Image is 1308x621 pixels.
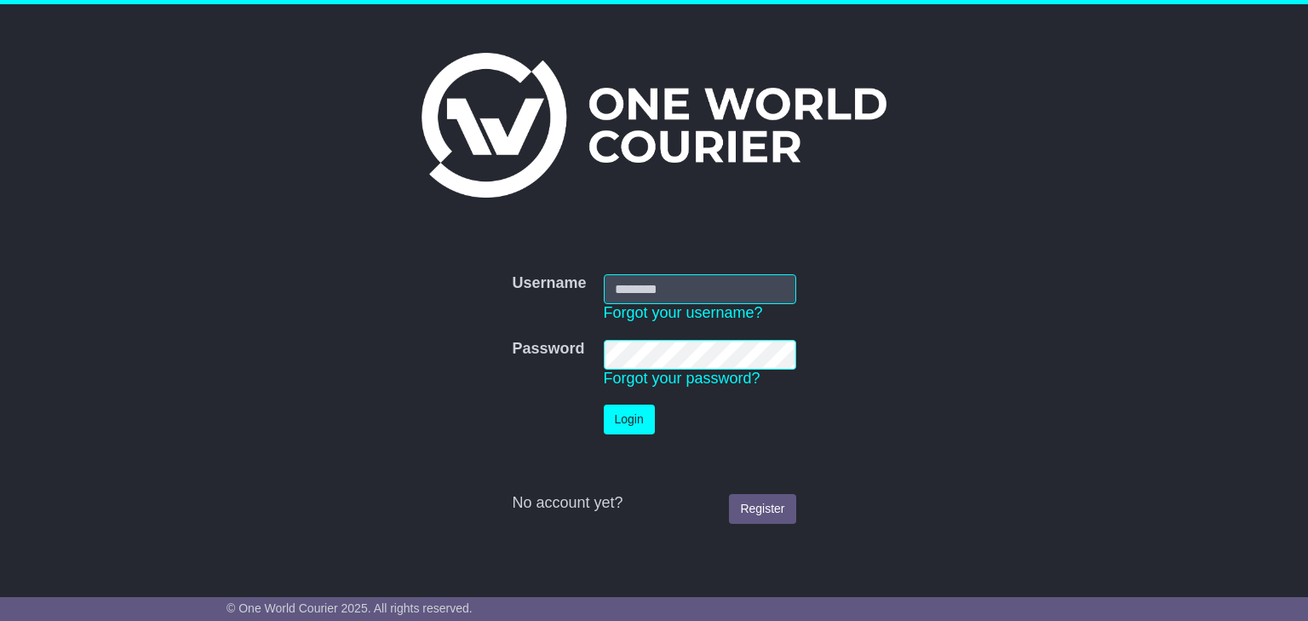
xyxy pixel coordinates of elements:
[512,494,795,513] div: No account yet?
[604,304,763,321] a: Forgot your username?
[512,340,584,359] label: Password
[729,494,795,524] a: Register
[604,370,760,387] a: Forgot your password?
[227,601,473,615] span: © One World Courier 2025. All rights reserved.
[604,405,655,434] button: Login
[422,53,886,198] img: One World
[512,274,586,293] label: Username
